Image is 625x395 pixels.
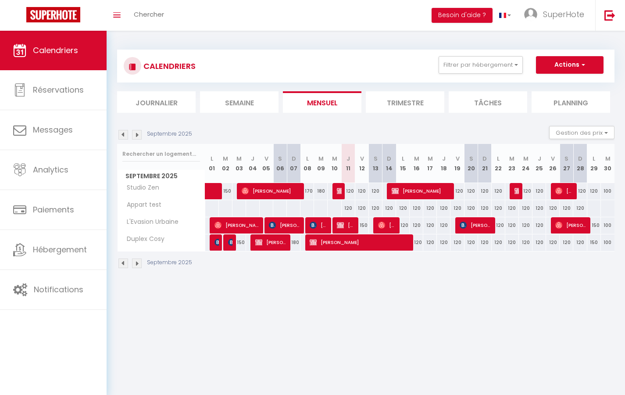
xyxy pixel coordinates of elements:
span: Duplex Cosy [119,234,167,244]
div: 120 [573,200,587,216]
abbr: M [605,154,611,163]
th: 11 [342,144,355,183]
th: 30 [601,144,614,183]
div: 120 [546,200,560,216]
abbr: L [306,154,309,163]
div: 120 [587,183,601,199]
span: [PERSON_NAME] [392,183,450,199]
th: 19 [450,144,464,183]
abbr: V [264,154,268,163]
span: L'Evasion Urbaine [119,217,181,227]
div: 100 [601,183,614,199]
div: 120 [355,200,369,216]
th: 26 [546,144,560,183]
div: 120 [546,234,560,251]
div: 120 [519,200,532,216]
div: 120 [423,217,437,233]
abbr: L [211,154,213,163]
div: 120 [492,217,505,233]
abbr: M [223,154,228,163]
th: 02 [219,144,232,183]
div: 120 [492,183,505,199]
th: 18 [437,144,450,183]
div: 120 [342,183,355,199]
abbr: M [332,154,337,163]
li: Journalier [117,91,196,113]
div: 120 [410,217,423,233]
span: Patureau Léa [214,234,219,251]
th: 16 [410,144,423,183]
div: 120 [410,200,423,216]
div: 120 [560,234,573,251]
span: SuperHote [543,9,584,20]
div: 120 [573,183,587,199]
img: logout [604,10,615,21]
div: 120 [423,234,437,251]
button: Besoin d'aide ? [432,8,493,23]
abbr: J [442,154,446,163]
span: [PERSON_NAME] [269,217,300,233]
div: 120 [464,200,478,216]
p: Septembre 2025 [147,259,192,267]
th: 01 [205,144,219,183]
p: Septembre 2025 [147,130,192,138]
span: [PERSON_NAME] [PERSON_NAME] [514,183,519,199]
th: 12 [355,144,369,183]
li: Mensuel [283,91,361,113]
div: 120 [396,200,410,216]
div: 170 [300,183,314,199]
li: Trimestre [366,91,444,113]
span: Calendriers [33,45,78,56]
span: Studio Zen [119,183,161,193]
div: 120 [505,217,519,233]
div: 120 [437,200,450,216]
div: 120 [464,183,478,199]
div: 120 [560,200,573,216]
span: Messages [33,124,73,135]
abbr: D [482,154,487,163]
li: Tâches [449,91,527,113]
abbr: V [360,154,364,163]
div: 120 [437,234,450,251]
span: [PERSON_NAME] [555,183,573,199]
div: 120 [532,234,546,251]
div: 120 [478,183,492,199]
th: 13 [369,144,382,183]
abbr: S [278,154,282,163]
abbr: M [523,154,529,163]
abbr: D [387,154,391,163]
abbr: L [497,154,500,163]
th: 04 [246,144,260,183]
abbr: S [564,154,568,163]
span: Chercher [134,10,164,19]
div: 120 [369,183,382,199]
div: 120 [450,234,464,251]
abbr: M [509,154,514,163]
div: 100 [601,234,614,251]
th: 09 [314,144,328,183]
th: 10 [328,144,341,183]
div: 180 [287,234,300,251]
img: Super Booking [26,7,80,22]
div: 120 [532,200,546,216]
abbr: V [456,154,460,163]
span: [PERSON_NAME] [310,217,328,233]
div: 120 [369,200,382,216]
div: 120 [464,234,478,251]
div: 120 [396,217,410,233]
div: 120 [532,217,546,233]
div: 120 [382,200,396,216]
th: 22 [492,144,505,183]
div: 120 [423,200,437,216]
div: 180 [314,183,328,199]
div: 120 [505,200,519,216]
span: [PERSON_NAME] [242,183,300,199]
span: [PERSON_NAME] [255,234,287,251]
abbr: J [346,154,350,163]
div: 120 [519,234,532,251]
abbr: M [428,154,433,163]
div: 120 [410,234,423,251]
span: Septembre 2025 [118,170,205,183]
div: 120 [355,183,369,199]
button: Ouvrir le widget de chat LiveChat [7,4,33,30]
